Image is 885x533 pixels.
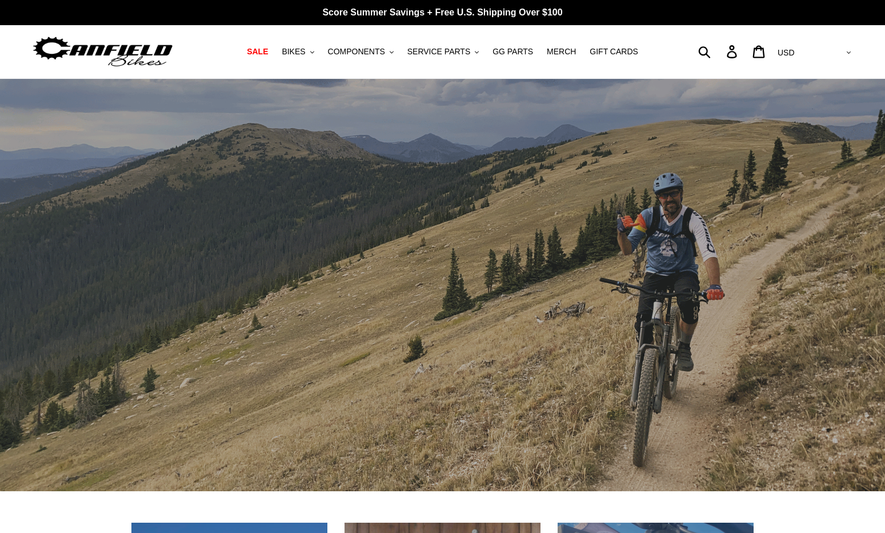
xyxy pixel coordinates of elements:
[704,39,734,64] input: Search
[328,47,385,57] span: COMPONENTS
[31,34,174,70] img: Canfield Bikes
[492,47,533,57] span: GG PARTS
[276,44,319,59] button: BIKES
[584,44,644,59] a: GIFT CARDS
[322,44,399,59] button: COMPONENTS
[487,44,539,59] a: GG PARTS
[541,44,582,59] a: MERCH
[407,47,470,57] span: SERVICE PARTS
[282,47,305,57] span: BIKES
[247,47,268,57] span: SALE
[241,44,274,59] a: SALE
[590,47,638,57] span: GIFT CARDS
[402,44,484,59] button: SERVICE PARTS
[547,47,576,57] span: MERCH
